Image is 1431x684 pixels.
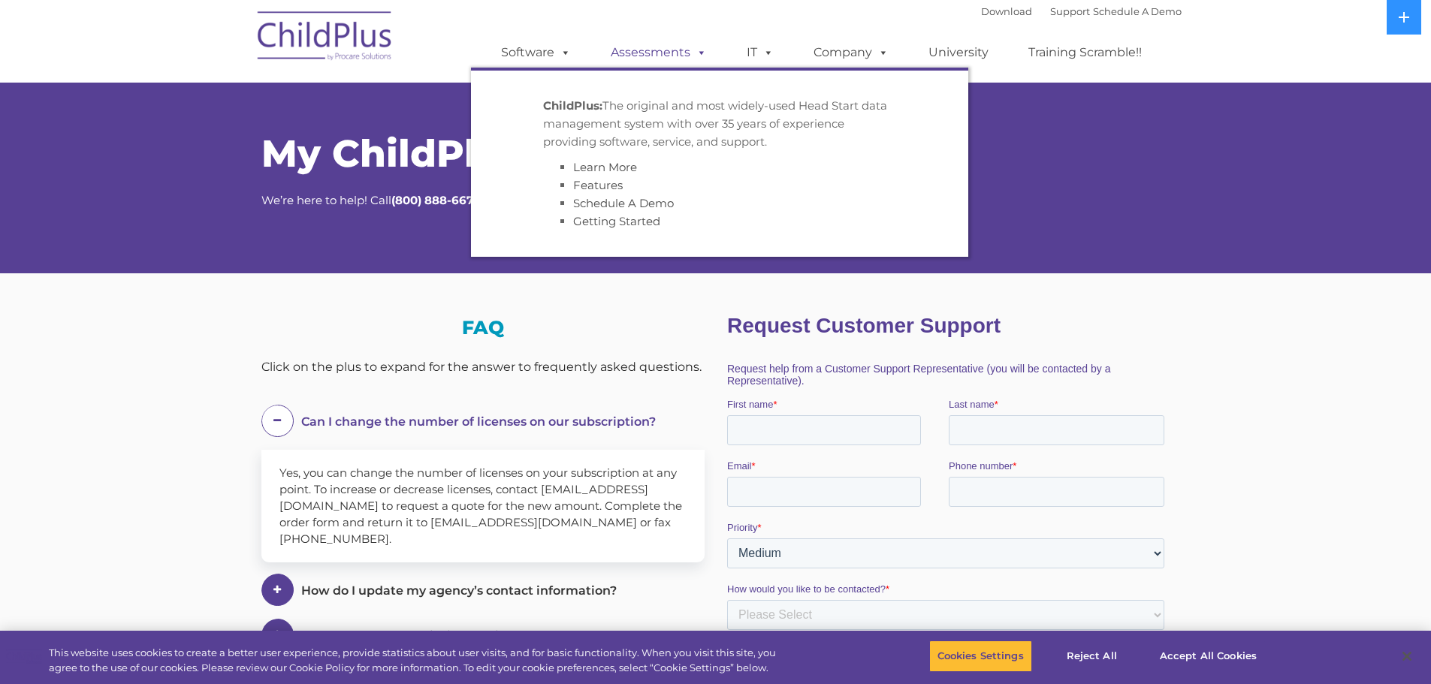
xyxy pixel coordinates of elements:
[929,640,1032,672] button: Cookies Settings
[1013,38,1157,68] a: Training Scramble!!
[596,38,722,68] a: Assessments
[573,196,674,210] a: Schedule A Demo
[981,5,1032,17] a: Download
[261,356,705,378] div: Click on the plus to expand for the answer to frequently asked questions.
[1045,640,1139,672] button: Reject All
[250,1,400,76] img: ChildPlus by Procare Solutions
[261,450,705,562] div: Yes, you can change the number of licenses on your subscription at any point. To increase or decr...
[913,38,1004,68] a: University
[799,38,904,68] a: Company
[981,5,1182,17] font: |
[261,318,705,337] h3: FAQ
[395,193,480,207] strong: 800) 888-6674
[573,160,637,174] a: Learn More
[732,38,789,68] a: IT
[1152,640,1265,672] button: Accept All Cookies
[301,414,656,429] span: Can I change the number of licenses on our subscription?
[301,628,560,643] span: How does the subscription services work?
[391,193,395,207] strong: (
[1093,5,1182,17] a: Schedule A Demo
[301,583,617,598] span: How do I update my agency’s contact information?
[543,98,602,113] strong: ChildPlus:
[1390,640,1423,673] button: Close
[543,97,896,151] p: The original and most widely-used Head Start data management system with over 35 years of experie...
[573,178,623,192] a: Features
[261,131,702,176] span: My ChildPlus Account
[1050,5,1090,17] a: Support
[573,214,660,228] a: Getting Started
[261,193,935,207] span: We’re here to help! Call or email with your account related questions.
[49,646,787,675] div: This website uses cookies to create a better user experience, provide statistics about user visit...
[486,38,586,68] a: Software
